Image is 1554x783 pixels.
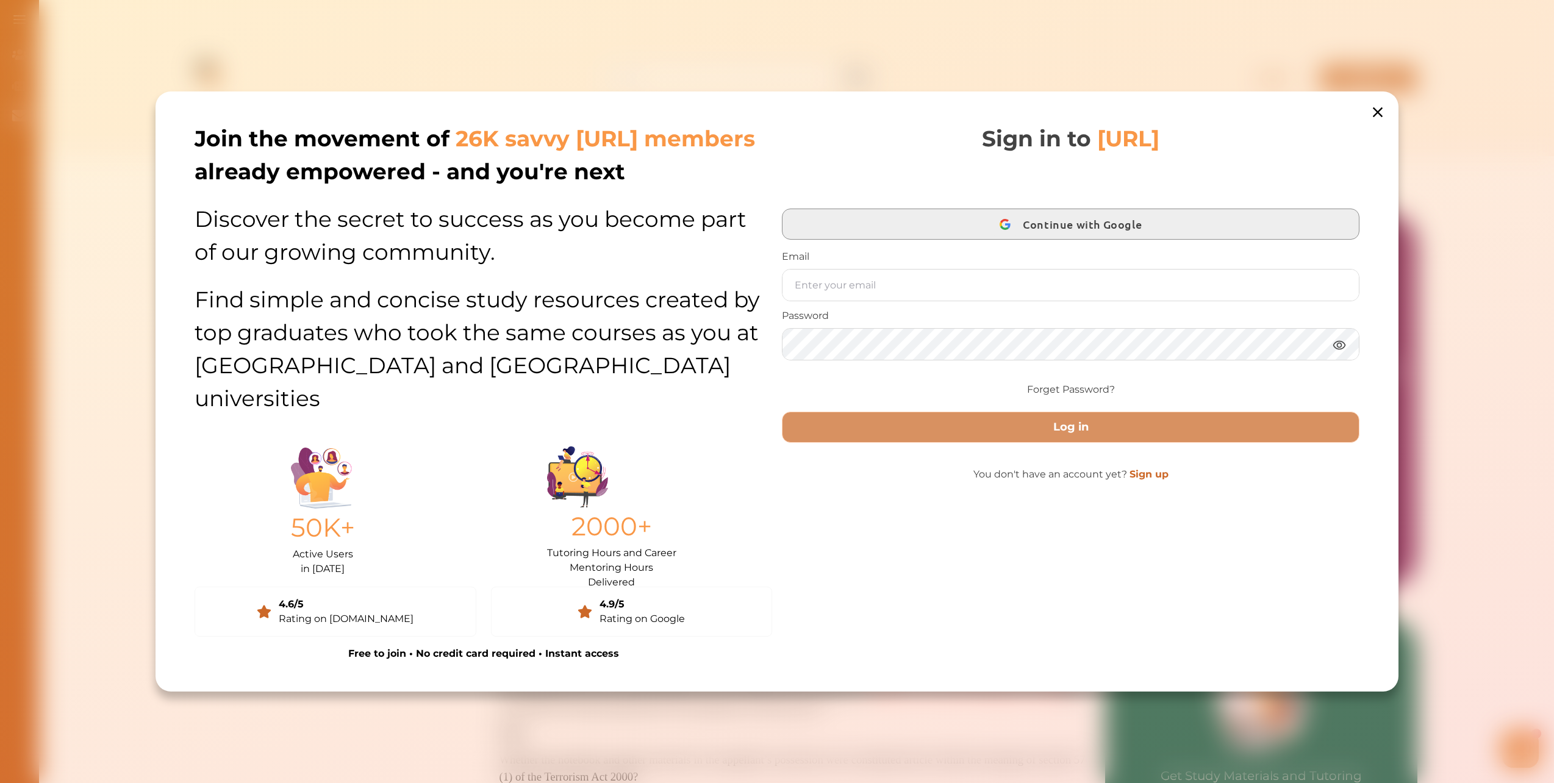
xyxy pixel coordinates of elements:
input: Enter your email [782,270,1359,301]
div: 4.9/5 [600,597,685,612]
span: Continue with Google [1023,210,1148,238]
img: Illustration.25158f3c.png [290,448,351,509]
i: 1 [270,1,280,10]
a: 4.6/5Rating on [DOMAIN_NAME] [195,587,476,637]
p: 2000+ [546,507,676,546]
p: Find simple and concise study resources created by top graduates who took the same courses as you... [195,268,772,415]
p: Sign in to [982,122,1159,155]
a: Sign up [1130,468,1169,480]
p: Active Users in [DATE] [290,547,354,576]
p: Tutoring Hours and Career Mentoring Hours Delivered [546,546,676,577]
p: Join the movement of already empowered - and you're next [195,122,770,188]
p: Discover the secret to success as you become part of our growing community. [195,188,772,268]
button: Log in [782,412,1359,443]
button: Continue with Google [782,209,1359,240]
div: Rating on Google [600,612,685,626]
p: Free to join • No credit card required • Instant access [195,646,772,661]
img: eye.3286bcf0.webp [1332,337,1347,352]
p: You don't have an account yet? [782,467,1359,482]
a: 4.9/5Rating on Google [490,587,772,637]
span: [URL] [1097,125,1159,152]
a: Forget Password? [1027,382,1115,397]
div: 4.6/5 [279,597,414,612]
span: 26K savvy [URL] members [456,125,755,152]
p: Password [782,309,1359,323]
div: Rating on [DOMAIN_NAME] [279,612,414,626]
img: Group%201403.ccdcecb8.png [546,446,607,507]
p: Email [782,249,1359,264]
p: 50K+ [290,509,354,547]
